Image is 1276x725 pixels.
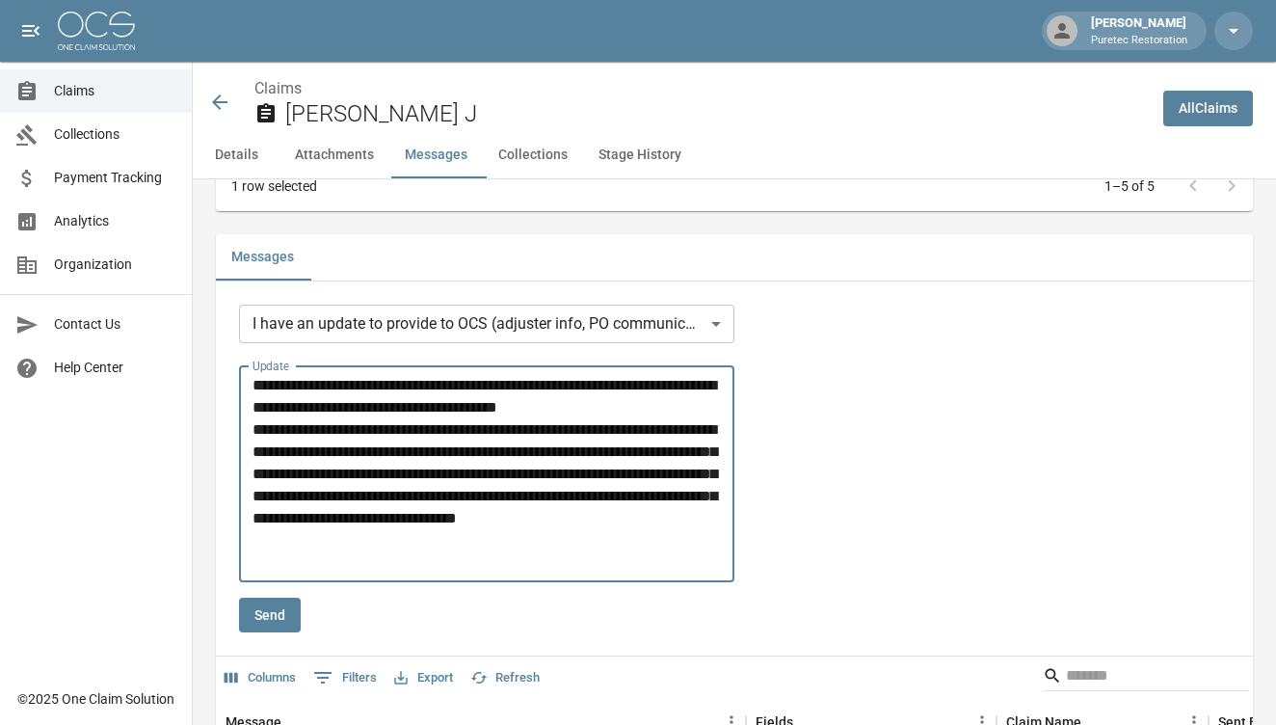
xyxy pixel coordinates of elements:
span: Payment Tracking [54,168,176,188]
button: Export [389,663,458,693]
div: 1 row selected [231,176,317,196]
button: Show filters [308,662,382,693]
button: Select columns [220,663,301,693]
p: 1–5 of 5 [1104,176,1155,196]
img: ocs-logo-white-transparent.png [58,12,135,50]
a: AllClaims [1163,91,1253,126]
div: Search [1043,660,1249,695]
div: I have an update to provide to OCS (adjuster info, PO communication, etc.) [239,305,734,343]
button: Messages [389,132,483,178]
span: Help Center [54,358,176,378]
div: related-list tabs [216,234,1253,281]
div: [PERSON_NAME] [1083,13,1195,48]
button: Refresh [465,663,545,693]
button: Collections [483,132,583,178]
h2: [PERSON_NAME] J [285,100,1148,128]
span: Contact Us [54,314,176,335]
button: Messages [216,234,309,281]
label: Update [253,358,289,374]
span: Organization [54,255,176,275]
p: Puretec Restoration [1091,33,1187,49]
a: Claims [254,79,302,97]
nav: breadcrumb [254,77,1148,100]
span: Analytics [54,211,176,231]
span: Claims [54,81,176,101]
button: Details [193,132,279,178]
div: anchor tabs [193,132,1276,178]
span: Collections [54,124,176,145]
button: open drawer [12,12,50,50]
button: Attachments [279,132,389,178]
div: © 2025 One Claim Solution [17,689,174,709]
button: Stage History [583,132,697,178]
button: Send [239,598,301,633]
